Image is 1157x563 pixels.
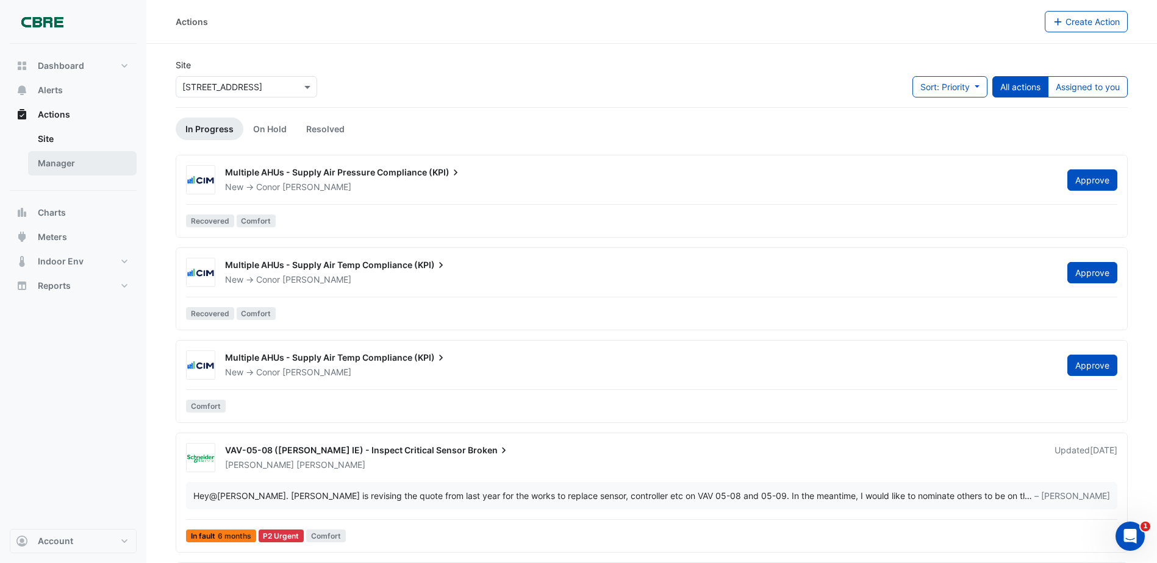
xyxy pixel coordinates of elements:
[16,231,28,243] app-icon: Meters
[28,127,137,151] a: Site
[193,489,1110,502] div: …
[1034,489,1110,502] span: – [PERSON_NAME]
[38,84,63,96] span: Alerts
[38,60,84,72] span: Dashboard
[1045,11,1128,32] button: Create Action
[1067,169,1117,191] button: Approve
[28,151,137,175] a: Manager
[246,182,254,192] span: ->
[38,255,84,267] span: Indoor Env
[296,459,365,471] span: [PERSON_NAME]
[38,280,71,292] span: Reports
[259,529,304,542] div: P2 Urgent
[225,367,243,377] span: New
[176,15,208,28] div: Actions
[10,54,137,78] button: Dashboard
[187,267,215,279] img: CIM
[225,167,427,177] span: Multiple AHUs - Supply Air Pressure Compliance
[414,352,447,364] span: (KPI)
[912,76,987,97] button: Sort: Priority
[282,366,351,378] span: [PERSON_NAME]
[256,182,280,192] span: Conor
[16,255,28,267] app-icon: Indoor Env
[1055,444,1117,471] div: Updated
[209,490,286,501] span: conor.deane@cimenviro.com [CIM]
[187,174,215,186] img: CIM
[186,400,226,413] span: Comfort
[256,367,280,377] span: Conor
[10,127,137,180] div: Actions
[296,118,354,140] a: Resolved
[10,200,137,225] button: Charts
[38,108,70,121] span: Actions
[225,352,412,363] span: Multiple AHUs - Supply Air Temp Compliance
[10,529,137,553] button: Account
[38,207,66,219] span: Charts
[246,274,254,285] span: ->
[16,84,28,96] app-icon: Alerts
[1075,175,1109,185] span: Approve
[306,529,346,542] span: Comfort
[1066,16,1120,27] span: Create Action
[38,231,67,243] span: Meters
[1141,522,1150,531] span: 1
[1048,76,1128,97] button: Assigned to you
[468,444,510,456] span: Broken
[176,118,243,140] a: In Progress
[1067,355,1117,376] button: Approve
[1116,522,1145,551] iframe: Intercom live chat
[10,249,137,274] button: Indoor Env
[16,60,28,72] app-icon: Dashboard
[225,182,243,192] span: New
[225,459,294,470] span: [PERSON_NAME]
[186,214,234,227] span: Recovered
[16,280,28,292] app-icon: Reports
[225,274,243,285] span: New
[256,274,280,285] span: Conor
[920,82,970,92] span: Sort: Priority
[1090,445,1117,455] span: Mon 25-Aug-2025 11:24 AEST
[187,452,215,464] img: Schneider Electric
[225,260,412,270] span: Multiple AHUs - Supply Air Temp Compliance
[429,166,462,179] span: (KPI)
[10,102,137,127] button: Actions
[16,108,28,121] app-icon: Actions
[187,359,215,372] img: CIM
[193,489,1025,502] div: Hey . [PERSON_NAME] is revising the quote from last year for the works to replace sensor, control...
[16,207,28,219] app-icon: Charts
[186,307,234,320] span: Recovered
[1075,267,1109,278] span: Approve
[1075,360,1109,370] span: Approve
[10,225,137,249] button: Meters
[1067,262,1117,283] button: Approve
[186,529,256,542] span: In fault
[218,533,251,540] span: 6 months
[176,58,191,71] label: Site
[282,274,351,286] span: [PERSON_NAME]
[225,445,466,455] span: VAV-05-08 ([PERSON_NAME] IE) - Inspect Critical Sensor
[992,76,1048,97] button: All actions
[10,78,137,102] button: Alerts
[282,181,351,193] span: [PERSON_NAME]
[237,307,276,320] span: Comfort
[10,274,137,298] button: Reports
[414,259,447,271] span: (KPI)
[243,118,296,140] a: On Hold
[246,367,254,377] span: ->
[38,535,73,547] span: Account
[237,214,276,227] span: Comfort
[15,10,70,34] img: Company Logo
